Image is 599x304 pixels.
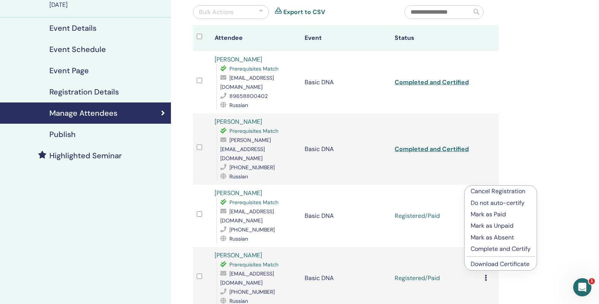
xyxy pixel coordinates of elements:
iframe: Intercom live chat [573,278,591,296]
span: [EMAIL_ADDRESS][DOMAIN_NAME] [220,74,274,90]
span: [EMAIL_ADDRESS][DOMAIN_NAME] [220,270,274,286]
p: Cancel Registration [471,187,531,196]
span: Russian [229,173,248,180]
div: [DATE] [49,0,166,9]
h4: Registration Details [49,87,119,96]
span: Russian [229,235,248,242]
p: Mark as Paid [471,210,531,219]
td: Basic DNA [301,185,391,247]
span: Prerequisites Match [229,128,278,134]
p: Mark as Unpaid [471,221,531,230]
a: Download Certificate [471,260,529,268]
h4: Publish [49,130,76,139]
h4: Event Schedule [49,45,106,54]
a: [PERSON_NAME] [215,55,262,63]
h4: Event Details [49,24,96,33]
a: [PERSON_NAME] [215,251,262,259]
span: [PERSON_NAME][EMAIL_ADDRESS][DOMAIN_NAME] [220,137,271,162]
a: Completed and Certified [395,145,469,153]
a: [PERSON_NAME] [215,118,262,126]
th: Event [301,25,391,51]
span: [PHONE_NUMBER] [229,226,275,233]
h4: Highlighted Seminar [49,151,122,160]
span: Prerequisites Match [229,65,278,72]
th: Attendee [211,25,301,51]
p: Mark as Absent [471,233,531,242]
a: Completed and Certified [395,78,469,86]
a: [PERSON_NAME] [215,189,262,197]
div: Bulk Actions [199,8,234,17]
th: Status [391,25,481,51]
span: 1 [589,278,595,284]
a: Export to CSV [283,8,325,17]
h4: Manage Attendees [49,109,117,118]
span: Prerequisites Match [229,261,278,268]
span: [PHONE_NUMBER] [229,164,275,171]
span: 89658800402 [229,93,268,99]
td: Basic DNA [301,51,391,113]
h4: Event Page [49,66,89,75]
span: [PHONE_NUMBER] [229,288,275,295]
p: Complete and Certify [471,244,531,254]
p: Do not auto-certify [471,198,531,208]
span: Prerequisites Match [229,199,278,206]
span: Russian [229,102,248,109]
td: Basic DNA [301,113,391,185]
span: [EMAIL_ADDRESS][DOMAIN_NAME] [220,208,274,224]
